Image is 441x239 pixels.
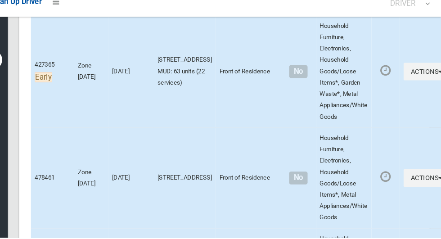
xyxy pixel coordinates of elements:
i: Booking awaiting collection. Mark as collected or report issues to complete task. [383,175,393,187]
td: Front of Residence [227,27,289,134]
h4: Normal sized [292,77,319,85]
span: Early [54,81,71,91]
td: [STREET_ADDRESS] [168,134,227,230]
span: Clean Up Driver [11,10,61,18]
span: No [297,75,314,87]
i: Booking awaiting collection. Mark as collected or report issues to complete task. [383,74,393,86]
td: Front of Residence [227,134,289,230]
td: Zone [DATE] [92,134,125,230]
td: [DATE] [125,27,168,134]
td: [DATE] [125,134,168,230]
td: Zone [DATE] [92,27,125,134]
h4: Normal sized [292,178,319,186]
span: No [297,176,314,188]
a: Clean Up Driver [11,8,61,21]
td: 427365 [51,27,92,134]
span: Clean Up [388,6,430,19]
td: Household Furniture, Electronics, Household Goods/Loose Items*, Garden Waste*, Metal Appliances/W... [322,27,375,134]
td: Household Furniture, Electronics, Household Goods/Loose Items*, Metal Appliances/White Goods [322,134,375,230]
td: 478461 [51,134,92,230]
td: [STREET_ADDRESS] MUD: 63 units (22 services) [168,27,227,134]
small: DRIVER [392,13,421,19]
